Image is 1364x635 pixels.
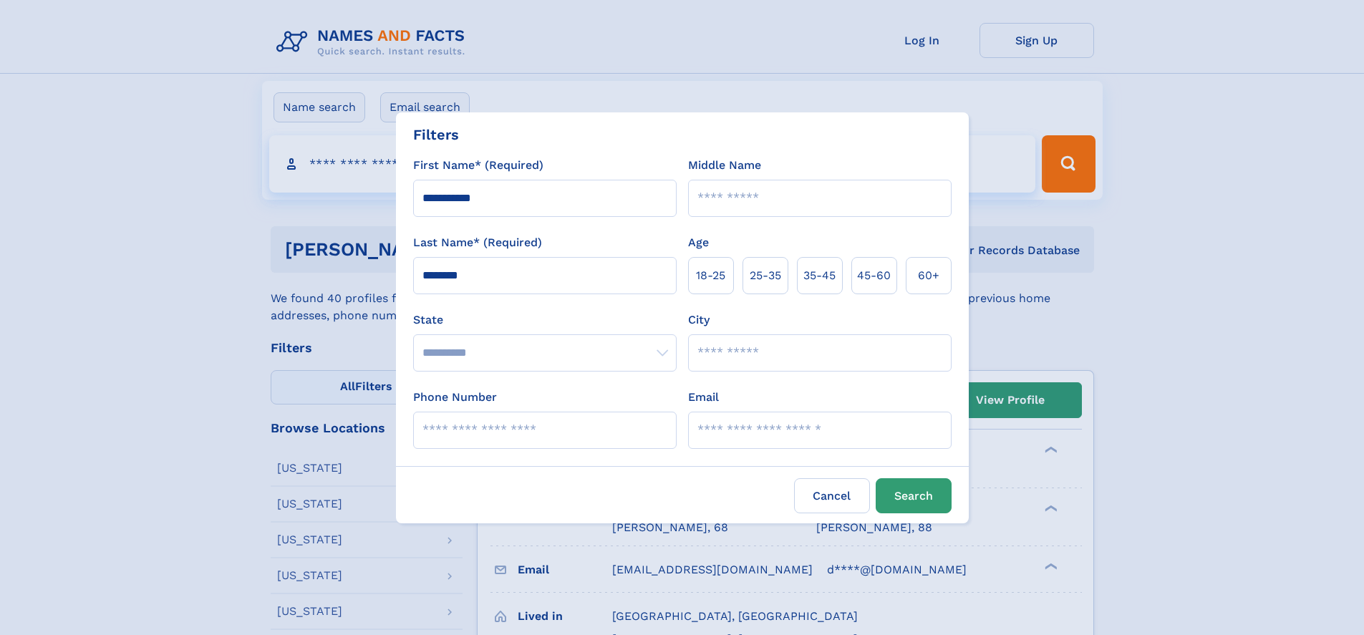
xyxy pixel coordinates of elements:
[803,267,836,284] span: 35‑45
[876,478,952,513] button: Search
[688,311,710,329] label: City
[688,389,719,406] label: Email
[688,234,709,251] label: Age
[918,267,939,284] span: 60+
[413,157,543,174] label: First Name* (Required)
[688,157,761,174] label: Middle Name
[413,311,677,329] label: State
[696,267,725,284] span: 18‑25
[413,389,497,406] label: Phone Number
[413,234,542,251] label: Last Name* (Required)
[794,478,870,513] label: Cancel
[857,267,891,284] span: 45‑60
[750,267,781,284] span: 25‑35
[413,124,459,145] div: Filters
